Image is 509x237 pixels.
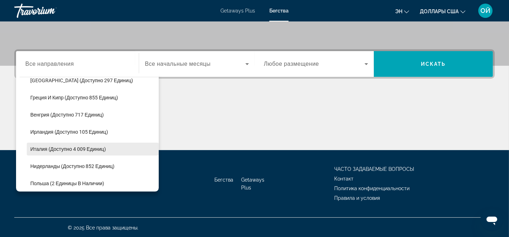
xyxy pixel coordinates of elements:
span: Любое размещение [264,61,319,68]
span: ОЙ [480,7,490,14]
button: Пользовательское меню [476,3,495,18]
span: Все направления [25,60,74,67]
span: Ирландия (доступно 105 единиц) [30,129,108,135]
button: Польша (2 единицы в наличии) [27,177,159,190]
button: Италия (доступно 4 009 единиц) [27,143,159,155]
span: [GEOGRAPHIC_DATA] (доступно 297 единиц) [30,78,133,83]
button: Нидерланды (доступно 852 единиц) [27,160,159,173]
a: Политика конфиденциальности [334,186,409,191]
span: Греция и Кипр (доступно 855 единиц) [30,95,118,100]
span: © 2025 Все права защищены. [68,225,138,231]
span: Нидерланды (доступно 852 единиц) [30,163,114,169]
button: Искать [374,51,493,77]
span: эн [395,9,402,14]
a: Правила и условия [334,195,380,201]
button: Венгрия (доступно 717 единиц) [27,108,159,121]
button: Греция и Кипр (доступно 855 единиц) [27,91,159,104]
a: Травориум [14,1,86,20]
button: Ирландия (доступно 105 единиц) [27,125,159,138]
button: Изменение языка [395,6,409,16]
button: Изменить валюту [420,6,465,16]
span: Польша (2 единицы в наличии) [30,181,104,186]
a: Бегства [269,8,289,14]
span: Италия (доступно 4 009 единиц) [30,146,106,152]
span: Все начальные месяцы [145,61,210,68]
a: Контакт [334,176,353,182]
a: Getaways Plus [220,8,255,14]
a: ЧАСТО ЗАДАВАЕМЫЕ ВОПРОСЫ [334,166,414,172]
iframe: Button to launch messaging window [480,208,503,231]
a: Бегства [214,177,233,183]
span: Искать [421,61,446,67]
button: [GEOGRAPHIC_DATA] (доступно 297 единиц) [27,74,159,87]
span: Доллары США [420,9,459,14]
span: Венгрия (доступно 717 единиц) [30,112,104,118]
a: Getaways Plus [241,177,264,191]
div: Виджет поиска [16,51,493,77]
